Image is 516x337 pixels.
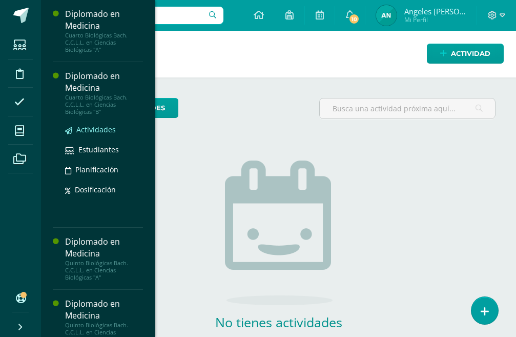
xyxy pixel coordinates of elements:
a: Planificación [65,164,143,175]
h1: Actividades [53,31,504,77]
img: no_activities.png [225,161,333,305]
a: Diplomado en MedicinaCuarto Biológicas Bach. C.C.L.L. en Ciencias Biológicas "B" [65,70,143,115]
a: Dosificación [65,184,143,195]
span: Estudiantes [78,145,119,154]
a: Estudiantes [65,144,143,155]
span: Actividad [451,44,490,63]
div: Diplomado en Medicina [65,298,143,322]
div: Diplomado en Medicina [65,8,143,32]
div: Diplomado en Medicina [65,236,143,260]
span: Angeles [PERSON_NAME] [404,6,466,16]
img: 9f3349ac0393db93a3ede85cf69d7868.png [376,5,397,26]
a: Diplomado en MedicinaQuinto Biológicas Bach. C.C.L.L. en Ciencias Biológicas "A" [65,236,143,281]
div: Cuarto Biológicas Bach. C.C.L.L. en Ciencias Biológicas "B" [65,94,143,115]
span: Mi Perfil [404,15,466,24]
span: 10 [348,13,360,25]
div: Diplomado en Medicina [65,70,143,94]
a: Diplomado en MedicinaCuarto Biológicas Bach. C.C.L.L. en Ciencias Biológicas "A" [65,8,143,53]
a: Actividades [65,124,143,135]
div: Quinto Biológicas Bach. C.C.L.L. en Ciencias Biológicas "A" [65,260,143,281]
span: Planificación [75,165,118,174]
input: Busca una actividad próxima aquí... [320,98,495,118]
span: Actividades [76,125,116,134]
h2: No tienes actividades [176,313,381,331]
a: Actividad [427,44,504,64]
div: Cuarto Biológicas Bach. C.C.L.L. en Ciencias Biológicas "A" [65,32,143,53]
span: Dosificación [75,185,116,194]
